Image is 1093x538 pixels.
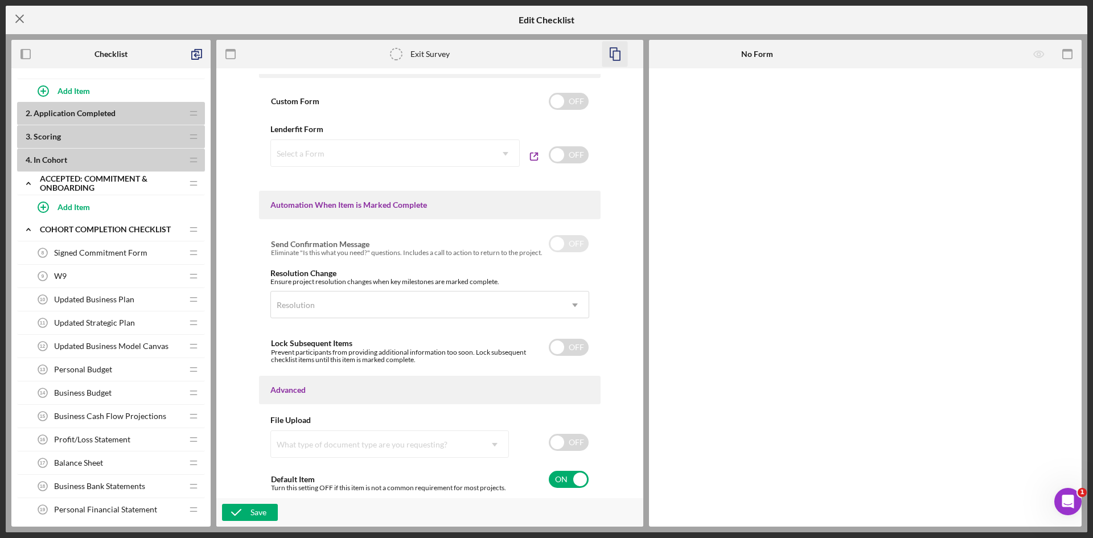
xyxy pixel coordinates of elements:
[54,435,130,444] span: Profit/Loss Statement
[57,196,90,217] div: Add Item
[410,50,450,59] div: Exit Survey
[271,338,352,348] label: Lock Subsequent Items
[270,200,589,210] div: Automation When Item is Marked Complete
[40,437,46,442] tspan: 16
[1054,488,1082,515] iframe: Intercom live chat
[741,50,773,59] b: No Form
[271,474,315,484] label: Default Item
[26,155,32,165] span: 4 .
[54,388,112,397] span: Business Budget
[250,504,266,521] div: Save
[40,390,46,396] tspan: 14
[54,365,112,374] span: Personal Budget
[271,249,543,257] div: Eliminate "Is this what you need?" questions. Includes a call to action to return to the project.
[54,272,67,281] span: W9
[40,320,46,326] tspan: 11
[42,273,44,279] tspan: 9
[271,348,549,364] div: Prevent participants from providing additional information too soon. Lock subsequent checklist it...
[34,155,67,165] span: In Cohort
[271,239,369,249] label: Send Confirmation Message
[270,269,589,278] div: Resolution Change
[40,483,46,489] tspan: 18
[54,295,134,304] span: Updated Business Plan
[34,108,116,118] span: Application Completed
[9,9,307,22] div: survey
[94,50,128,59] b: Checklist
[40,413,46,419] tspan: 15
[277,301,315,310] div: Resolution
[34,132,61,141] span: Scoring
[26,132,32,141] span: 3 .
[40,367,46,372] tspan: 13
[270,124,323,134] b: Lenderfit Form
[270,278,589,286] div: Ensure project resolution changes when key milestones are marked complete.
[54,412,166,421] span: Business Cash Flow Projections
[40,174,182,192] div: Accepted: Commitment & Onboarding
[40,225,182,234] div: Cohort Completion Checklist
[54,482,145,491] span: Business Bank Statements
[270,385,589,395] div: Advanced
[40,343,46,349] tspan: 12
[40,460,46,466] tspan: 17
[222,504,278,521] button: Save
[54,248,147,257] span: Signed Commitment Form
[28,195,205,218] button: Add Item
[54,342,169,351] span: Updated Business Model Canvas
[270,416,589,425] div: File Upload
[40,297,46,302] tspan: 10
[40,507,46,512] tspan: 19
[42,250,44,256] tspan: 8
[26,108,32,118] span: 2 .
[271,96,319,106] label: Custom Form
[28,79,205,102] button: Add Item
[1078,488,1087,497] span: 1
[9,9,307,22] body: Rich Text Area. Press ALT-0 for help.
[54,318,135,327] span: Updated Strategic Plan
[54,458,103,467] span: Balance Sheet
[519,15,574,25] h5: Edit Checklist
[54,505,157,514] span: Personal Financial Statement
[57,80,90,101] div: Add Item
[271,484,506,492] div: Turn this setting OFF if this item is not a common requirement for most projects.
